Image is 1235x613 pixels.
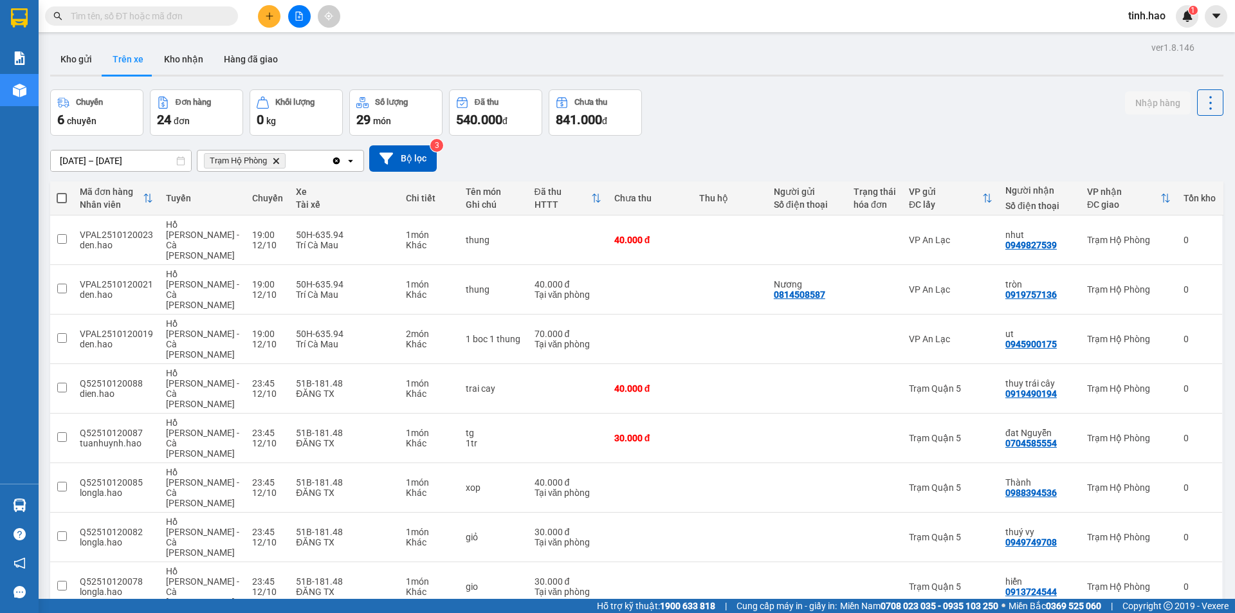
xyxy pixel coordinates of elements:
[252,193,283,203] div: Chuyến
[13,499,26,512] img: warehouse-icon
[296,576,392,587] div: 51B-181.48
[166,467,239,508] span: Hồ [PERSON_NAME] - Cà [PERSON_NAME]
[266,116,276,126] span: kg
[57,112,64,127] span: 6
[14,528,26,540] span: question-circle
[840,599,998,613] span: Miền Nam
[909,482,993,493] div: Trạm Quận 5
[80,199,143,210] div: Nhân viên
[406,193,453,203] div: Chi tiết
[1005,329,1074,339] div: ut
[406,378,453,389] div: 1 món
[50,44,102,75] button: Kho gửi
[449,89,542,136] button: Đã thu540.000đ
[406,230,453,240] div: 1 món
[1005,279,1074,289] div: tròn
[475,98,499,107] div: Đã thu
[909,532,993,542] div: Trạm Quận 5
[80,187,143,197] div: Mã đơn hàng
[296,477,392,488] div: 51B-181.48
[909,433,993,443] div: Trạm Quận 5
[535,339,601,349] div: Tại văn phòng
[909,284,993,295] div: VP An Lạc
[406,279,453,289] div: 1 món
[909,199,982,210] div: ĐC lấy
[466,187,522,197] div: Tên món
[597,599,715,613] span: Hỗ trợ kỹ thuật:
[1205,5,1227,28] button: caret-down
[174,116,190,126] span: đơn
[854,199,896,210] div: hóa đơn
[214,44,288,75] button: Hàng đã giao
[13,84,26,97] img: warehouse-icon
[1087,187,1160,197] div: VP nhận
[14,557,26,569] span: notification
[1005,488,1057,498] div: 0988394536
[265,12,274,21] span: plus
[252,576,283,587] div: 23:45
[1211,10,1222,22] span: caret-down
[296,527,392,537] div: 51B-181.48
[296,389,392,399] div: ĐĂNG TX
[430,139,443,152] sup: 3
[80,329,153,339] div: VPAL2510120019
[1005,428,1074,438] div: đat Nguyễn
[252,488,283,498] div: 12/10
[166,368,239,409] span: Hồ [PERSON_NAME] - Cà [PERSON_NAME]
[1184,193,1216,203] div: Tồn kho
[1184,482,1216,493] div: 0
[466,235,522,245] div: thung
[50,89,143,136] button: Chuyến6chuyến
[252,339,283,349] div: 12/10
[53,12,62,21] span: search
[466,199,522,210] div: Ghi chú
[614,193,687,203] div: Chưa thu
[252,230,283,240] div: 19:00
[102,44,154,75] button: Trên xe
[406,240,453,250] div: Khác
[373,116,391,126] span: món
[1184,383,1216,394] div: 0
[80,477,153,488] div: Q52510120085
[296,199,392,210] div: Tài xế
[466,482,522,493] div: xop
[736,599,837,613] span: Cung cấp máy in - giấy in:
[369,145,437,172] button: Bộ lọc
[406,537,453,547] div: Khác
[406,389,453,399] div: Khác
[288,5,311,28] button: file-add
[80,240,153,250] div: den.hao
[602,116,607,126] span: đ
[1182,10,1193,22] img: icon-new-feature
[296,339,392,349] div: Trí Cà Mau
[1164,601,1173,610] span: copyright
[166,517,239,558] span: Hồ [PERSON_NAME] - Cà [PERSON_NAME]
[466,383,522,394] div: trai cay
[252,438,283,448] div: 12/10
[406,438,453,448] div: Khác
[535,289,601,300] div: Tại văn phòng
[80,339,153,349] div: den.hao
[80,428,153,438] div: Q52510120087
[1005,240,1057,250] div: 0949827539
[535,537,601,547] div: Tại văn phòng
[80,289,153,300] div: den.hao
[166,566,239,607] span: Hồ [PERSON_NAME] - Cà [PERSON_NAME]
[1087,383,1171,394] div: Trạm Hộ Phòng
[1005,201,1074,211] div: Số điện thoại
[1005,527,1074,537] div: thuý vy
[356,112,370,127] span: 29
[1184,235,1216,245] div: 0
[252,389,283,399] div: 12/10
[176,98,211,107] div: Đơn hàng
[1087,235,1171,245] div: Trạm Hộ Phòng
[1184,433,1216,443] div: 0
[1005,587,1057,597] div: 0913724544
[774,199,841,210] div: Số điện thoại
[549,89,642,136] button: Chưa thu841.000đ
[909,581,993,592] div: Trạm Quận 5
[502,116,508,126] span: đ
[1087,581,1171,592] div: Trạm Hộ Phòng
[1087,334,1171,344] div: Trạm Hộ Phòng
[1087,482,1171,493] div: Trạm Hộ Phòng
